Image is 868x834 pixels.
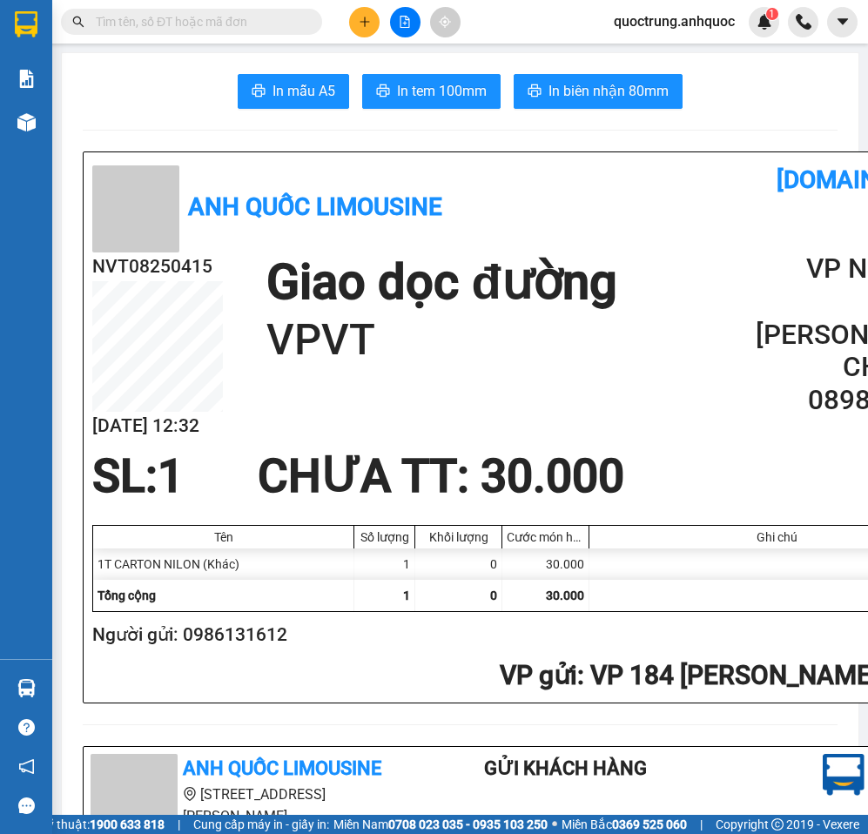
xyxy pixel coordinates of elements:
span: ⚪️ [552,821,557,828]
span: 1 [769,8,775,20]
span: Tổng cộng [98,589,156,602]
button: caret-down [827,7,858,37]
div: 30.000 [502,548,589,580]
button: printerIn mẫu A5 [238,74,349,109]
span: printer [376,84,390,100]
input: Tìm tên, số ĐT hoặc mã đơn [96,12,301,31]
span: file-add [399,16,411,28]
span: In tem 100mm [397,80,487,102]
img: phone-icon [796,14,811,30]
span: In biên nhận 80mm [548,80,669,102]
strong: 0369 525 060 [612,817,687,831]
span: quoctrung.anhquoc [600,10,749,32]
div: Số lượng [359,530,410,544]
img: warehouse-icon [17,113,36,131]
span: | [700,815,703,834]
span: 0 [490,589,497,602]
button: plus [349,7,380,37]
div: Khối lượng [420,530,497,544]
span: 30.000 [546,589,584,602]
sup: 1 [766,8,778,20]
span: printer [252,84,266,100]
span: question-circle [18,719,35,736]
h1: Giao dọc đường [266,252,616,313]
span: 1 [403,589,410,602]
span: aim [439,16,451,28]
b: Anh Quốc Limousine [183,757,381,779]
span: Cung cấp máy in - giấy in: [193,815,329,834]
button: printerIn biên nhận 80mm [514,74,683,109]
b: Gửi khách hàng [484,757,647,779]
div: Tên [98,530,349,544]
div: 1 [354,548,415,580]
span: VP gửi [500,660,577,690]
div: 1T CARTON NILON (Khác) [93,548,354,580]
img: solution-icon [17,70,36,88]
b: Anh Quốc Limousine [188,192,442,221]
span: message [18,797,35,814]
span: environment [183,787,197,801]
span: copyright [771,818,784,831]
strong: 1900 633 818 [90,817,165,831]
strong: 0708 023 035 - 0935 103 250 [388,817,548,831]
h2: NVT08250415 [92,252,223,281]
span: search [72,16,84,28]
div: 0 [415,548,502,580]
span: printer [528,84,542,100]
span: notification [18,758,35,775]
img: logo-vxr [15,11,37,37]
span: In mẫu A5 [273,80,335,102]
span: Miền Bắc [562,815,687,834]
span: plus [359,16,371,28]
h1: VPVT [266,313,616,368]
span: SL: [92,449,158,503]
img: logo.jpg [823,754,865,796]
button: aim [430,7,461,37]
button: file-add [390,7,421,37]
div: CHƯA TT : 30.000 [247,450,635,502]
span: Hỗ trợ kỹ thuật: [4,815,165,834]
span: | [178,815,180,834]
img: warehouse-icon [17,679,36,697]
span: 1 [158,449,184,503]
span: caret-down [835,14,851,30]
span: Miền Nam [333,815,548,834]
button: printerIn tem 100mm [362,74,501,109]
li: [STREET_ADDRESS][PERSON_NAME] [91,784,414,827]
h2: [DATE] 12:32 [92,412,223,441]
div: Cước món hàng [507,530,584,544]
img: icon-new-feature [757,14,772,30]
